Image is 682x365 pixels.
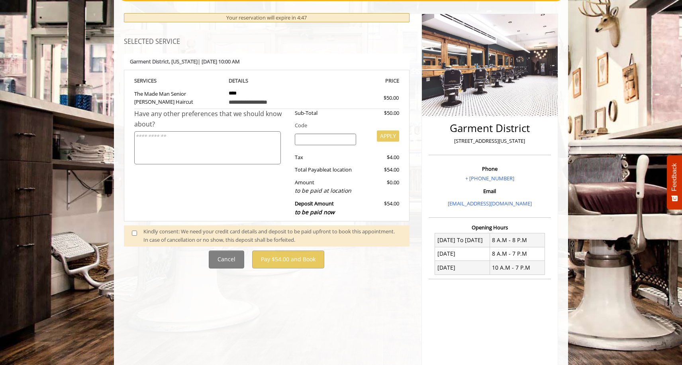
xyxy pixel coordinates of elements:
div: Kindly consent: We need your credit card details and deposit to be paid upfront to book this appo... [143,227,402,244]
th: DETAILS [223,76,311,85]
span: Feedback [671,163,678,191]
td: 10 A.M - 7 P.M [490,261,545,274]
td: [DATE] [435,261,490,274]
th: PRICE [311,76,399,85]
h3: Opening Hours [429,225,551,230]
b: Deposit Amount [295,200,335,216]
div: to be paid at location [295,186,357,195]
div: Have any other preferences that we should know about? [134,109,289,129]
div: Your reservation will expire in 4:47 [124,13,410,22]
span: S [154,77,157,84]
div: $54.00 [362,199,399,217]
div: Sub-Total [289,109,363,117]
div: $4.00 [362,153,399,162]
td: The Made Man Senior [PERSON_NAME] Haircut [134,85,223,109]
div: $50.00 [355,94,399,102]
h2: Garment District [431,122,549,134]
td: 8 A.M - 8 P.M [490,233,545,247]
div: $54.00 [362,166,399,174]
button: Feedback - Show survey [667,155,682,209]
span: , [US_STATE] [169,58,198,65]
h3: Phone [431,166,549,172]
button: APPLY [377,130,399,142]
h3: Email [431,188,549,194]
h3: SELECTED SERVICE [124,38,410,45]
a: + [PHONE_NUMBER] [465,175,514,182]
a: [EMAIL_ADDRESS][DOMAIN_NAME] [448,200,532,207]
p: [STREET_ADDRESS][US_STATE] [431,137,549,145]
span: to be paid now [295,208,335,216]
div: Tax [289,153,363,162]
button: Pay $54.00 and Book [252,251,324,268]
td: [DATE] To [DATE] [435,233,490,247]
button: Cancel [209,251,244,268]
th: SERVICE [134,76,223,85]
td: [DATE] [435,247,490,260]
div: $50.00 [362,109,399,117]
td: 8 A.M - 7 P.M [490,247,545,260]
div: Amount [289,178,363,195]
div: Total Payable [289,166,363,174]
span: at location [327,166,352,173]
b: Garment District | [DATE] 10:00 AM [130,58,240,65]
div: Code [289,121,399,130]
div: $0.00 [362,178,399,195]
